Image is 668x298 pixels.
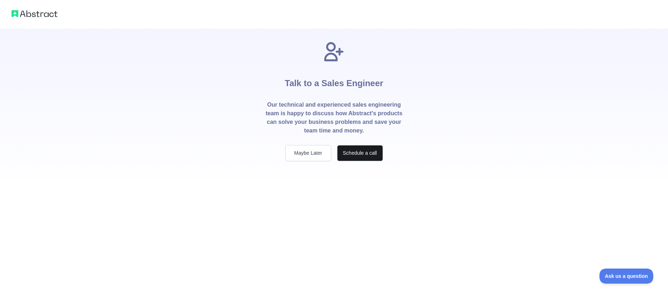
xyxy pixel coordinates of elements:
button: Schedule a call [337,145,383,161]
button: Maybe Later [285,145,331,161]
iframe: Toggle Customer Support [599,269,654,284]
h1: Talk to a Sales Engineer [285,63,383,101]
p: Our technical and experienced sales engineering team is happy to discuss how Abstract's products ... [265,101,403,135]
img: Abstract logo [11,9,57,19]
